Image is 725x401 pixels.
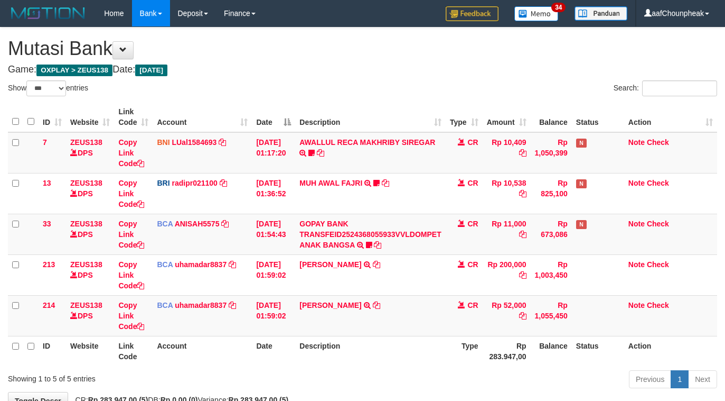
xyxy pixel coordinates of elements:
[299,260,361,269] a: [PERSON_NAME]
[172,138,216,147] a: LUal1584693
[317,149,324,157] a: Copy AWALLUL RECA MAKHRIBY SIREGAR to clipboard
[70,260,102,269] a: ZEUS138
[172,179,217,187] a: radipr021100
[70,220,102,228] a: ZEUS138
[519,149,526,157] a: Copy Rp 10,409 to clipboard
[647,260,669,269] a: Check
[531,336,572,366] th: Balance
[252,102,295,132] th: Date: activate to sort column descending
[157,260,173,269] span: BCA
[628,138,645,147] a: Note
[467,220,478,228] span: CR
[551,3,566,12] span: 34
[153,102,252,132] th: Account: activate to sort column ascending
[624,102,717,132] th: Action: activate to sort column ascending
[220,179,227,187] a: Copy radipr021100 to clipboard
[229,260,236,269] a: Copy uhamadar8837 to clipboard
[483,336,531,366] th: Rp 283.947,00
[514,6,559,21] img: Button%20Memo.svg
[446,336,483,366] th: Type
[299,220,441,249] a: GOPAY BANK TRANSFEID2524368055933VVLDOMPET ANAK BANGSA
[572,102,624,132] th: Status
[39,336,66,366] th: ID
[252,173,295,214] td: [DATE] 01:36:52
[628,179,645,187] a: Note
[295,102,445,132] th: Description: activate to sort column ascending
[483,173,531,214] td: Rp 10,538
[221,220,229,228] a: Copy ANISAH5575 to clipboard
[114,336,153,366] th: Link Code
[531,102,572,132] th: Balance
[614,80,717,96] label: Search:
[628,220,645,228] a: Note
[252,132,295,174] td: [DATE] 01:17:20
[8,5,88,21] img: MOTION_logo.png
[157,301,173,309] span: BCA
[531,295,572,336] td: Rp 1,055,450
[175,260,227,269] a: uhamadar8837
[252,295,295,336] td: [DATE] 01:59:02
[519,271,526,279] a: Copy Rp 200,000 to clipboard
[118,138,144,168] a: Copy Link Code
[8,38,717,59] h1: Mutasi Bank
[118,179,144,208] a: Copy Link Code
[575,6,627,21] img: panduan.png
[252,336,295,366] th: Date
[467,179,478,187] span: CR
[446,6,498,21] img: Feedback.jpg
[628,301,645,309] a: Note
[295,336,445,366] th: Description
[576,139,587,148] span: Has Note
[446,102,483,132] th: Type: activate to sort column ascending
[118,260,144,290] a: Copy Link Code
[374,241,381,249] a: Copy GOPAY BANK TRANSFEID2524368055933VVLDOMPET ANAK BANGSA to clipboard
[66,336,114,366] th: Website
[118,220,144,249] a: Copy Link Code
[66,102,114,132] th: Website: activate to sort column ascending
[8,369,294,384] div: Showing 1 to 5 of 5 entries
[483,214,531,254] td: Rp 11,000
[157,179,170,187] span: BRI
[66,132,114,174] td: DPS
[157,138,170,147] span: BNI
[688,370,717,388] a: Next
[175,220,220,228] a: ANISAH5575
[572,336,624,366] th: Status
[647,179,669,187] a: Check
[26,80,66,96] select: Showentries
[467,301,478,309] span: CR
[467,260,478,269] span: CR
[43,138,47,147] span: 7
[483,254,531,295] td: Rp 200,000
[43,220,51,228] span: 33
[467,138,478,147] span: CR
[373,260,380,269] a: Copy NICOLA DEVINA to clipboard
[642,80,717,96] input: Search:
[576,179,587,188] span: Has Note
[483,102,531,132] th: Amount: activate to sort column ascending
[647,301,669,309] a: Check
[576,220,587,229] span: Has Note
[66,295,114,336] td: DPS
[531,132,572,174] td: Rp 1,050,399
[382,179,389,187] a: Copy MUH AWAL FAJRI to clipboard
[647,220,669,228] a: Check
[8,65,717,75] h4: Game: Date:
[629,370,671,388] a: Previous
[70,301,102,309] a: ZEUS138
[531,214,572,254] td: Rp 673,086
[483,295,531,336] td: Rp 52,000
[299,179,362,187] a: MUH AWAL FAJRI
[118,301,144,331] a: Copy Link Code
[299,138,435,147] a: AWALLUL RECA MAKHRIBY SIREGAR
[624,336,717,366] th: Action
[66,254,114,295] td: DPS
[43,179,51,187] span: 13
[135,65,167,76] span: [DATE]
[647,138,669,147] a: Check
[175,301,227,309] a: uhamadar8837
[229,301,236,309] a: Copy uhamadar8837 to clipboard
[39,102,66,132] th: ID: activate to sort column ascending
[70,138,102,147] a: ZEUS138
[153,336,252,366] th: Account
